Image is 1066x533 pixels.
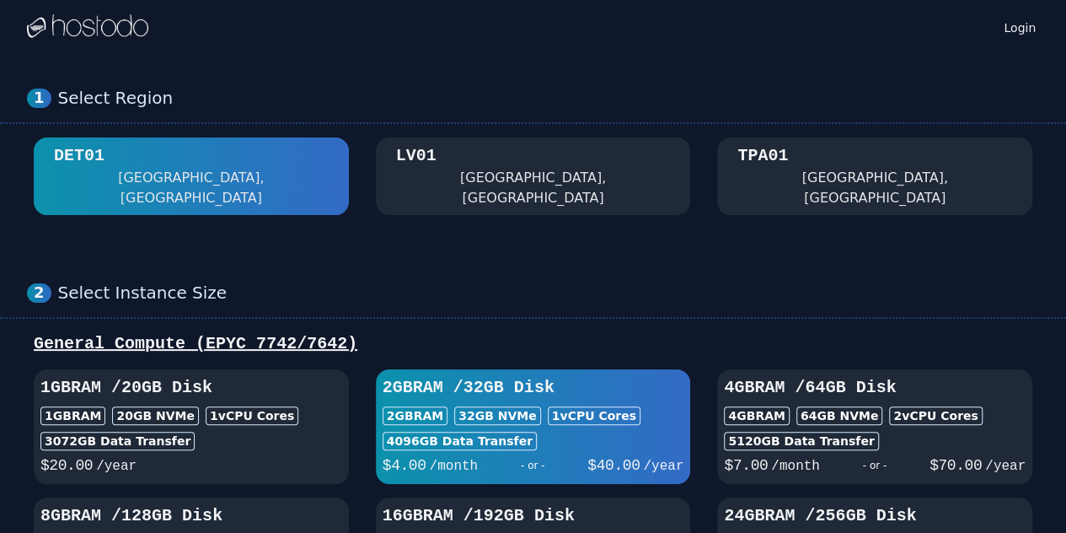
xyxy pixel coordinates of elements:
[771,459,820,474] span: /month
[34,369,349,484] button: 1GBRAM /20GB Disk1GBRAM20GB NVMe1vCPU Cores3072GB Data Transfer$20.00/year
[383,457,426,474] span: $ 4.00
[40,432,195,450] div: 3072 GB Data Transfer
[429,459,478,474] span: /month
[40,504,342,528] h3: 8GB RAM / 128 GB Disk
[548,406,640,425] div: 1 vCPU Cores
[724,457,768,474] span: $ 7.00
[376,137,691,215] button: LV01 [GEOGRAPHIC_DATA], [GEOGRAPHIC_DATA]
[454,406,541,425] div: 32 GB NVMe
[54,168,329,208] div: [GEOGRAPHIC_DATA], [GEOGRAPHIC_DATA]
[34,137,349,215] button: DET01 [GEOGRAPHIC_DATA], [GEOGRAPHIC_DATA]
[40,376,342,400] h3: 1GB RAM / 20 GB Disk
[96,459,137,474] span: /year
[58,283,1039,304] div: Select Instance Size
[796,406,883,425] div: 64 GB NVMe
[820,454,929,477] div: - or -
[929,457,982,474] span: $ 70.00
[27,14,148,40] img: Logo
[54,144,104,168] div: DET01
[587,457,640,474] span: $ 40.00
[383,376,684,400] h3: 2GB RAM / 32 GB Disk
[40,457,93,474] span: $ 20.00
[478,454,587,477] div: - or -
[724,432,878,450] div: 5120 GB Data Transfer
[985,459,1026,474] span: /year
[376,369,691,484] button: 2GBRAM /32GB Disk2GBRAM32GB NVMe1vCPU Cores4096GB Data Transfer$4.00/month- or -$40.00/year
[724,504,1026,528] h3: 24GB RAM / 256 GB Disk
[737,144,788,168] div: TPA01
[717,137,1032,215] button: TPA01 [GEOGRAPHIC_DATA], [GEOGRAPHIC_DATA]
[27,332,1039,356] div: General Compute (EPYC 7742/7642)
[396,168,671,208] div: [GEOGRAPHIC_DATA], [GEOGRAPHIC_DATA]
[27,283,51,303] div: 2
[889,406,982,425] div: 2 vCPU Cores
[58,88,1039,109] div: Select Region
[724,376,1026,400] h3: 4GB RAM / 64 GB Disk
[396,144,437,168] div: LV01
[383,504,684,528] h3: 16GB RAM / 192 GB Disk
[383,432,537,450] div: 4096 GB Data Transfer
[27,89,51,108] div: 1
[724,406,789,425] div: 4GB RAM
[717,369,1032,484] button: 4GBRAM /64GB Disk4GBRAM64GB NVMe2vCPU Cores5120GB Data Transfer$7.00/month- or -$70.00/year
[643,459,683,474] span: /year
[1000,16,1039,36] a: Login
[40,406,105,425] div: 1GB RAM
[383,406,447,425] div: 2GB RAM
[112,406,199,425] div: 20 GB NVMe
[737,168,1012,208] div: [GEOGRAPHIC_DATA], [GEOGRAPHIC_DATA]
[206,406,298,425] div: 1 vCPU Cores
